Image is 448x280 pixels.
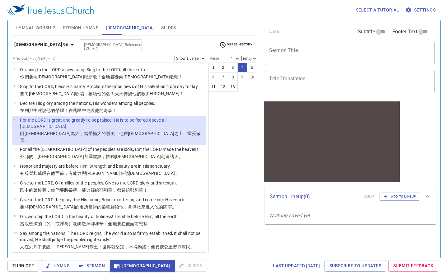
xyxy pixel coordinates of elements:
[82,171,180,176] wh5797: 與[PERSON_NAME]
[353,4,402,16] button: Select a tutorial
[110,74,183,79] wh776: 都要向[DEMOGRAPHIC_DATA]
[380,193,420,201] button: Add to Lineup
[147,244,195,249] wh4131: ；他要按公正
[75,91,184,96] wh3068: 歌唱
[14,101,15,105] span: 3
[91,221,152,226] wh7812: 耶和華
[89,244,195,249] wh3068: 作王
[20,83,199,90] p: Sing to the LORD, bless His name; Proclaim the good news of His salvation from day to day.
[247,72,257,82] button: 10
[33,171,180,176] wh1935: 和威嚴
[20,146,200,152] p: For all the [DEMOGRAPHIC_DATA] of the peoples are idols, But the LORD made the heavens.
[113,188,148,193] wh3068: ，都歸給
[110,260,175,272] button: [DEMOGRAPHIC_DATA]
[82,221,152,226] wh1927: 敬拜
[82,41,130,48] input: Type Bible Reference
[180,91,184,96] wh3444: ！
[82,108,117,113] wh5971: 中述說他的奇事
[270,193,359,200] p: Sermon Lineup ( 0 )
[74,260,110,272] button: Sermon
[392,28,418,35] span: Footer Text
[14,68,15,71] span: 1
[170,154,183,159] wh6213: 諸天
[46,171,179,176] wh1926: 在他面前
[25,188,148,193] wh5971: 中的萬族
[270,260,322,272] a: Last updated [DATE]
[14,181,15,184] span: 7
[179,154,183,159] wh8064: 。
[14,214,15,218] span: 9
[173,244,195,249] wh4339: 審判
[388,260,438,272] a: Submit Feedback
[20,187,177,193] p: 民
[84,154,183,159] wh430: 都屬虛無
[132,91,184,96] wh1319: 他的救[PERSON_NAME]
[113,108,117,113] wh6381: ！
[324,260,386,272] a: Subscribe to Updates
[161,24,176,32] span: Slides
[14,231,17,235] span: 10
[79,262,105,270] span: Sermon
[64,108,117,113] wh3519: ！在萬民
[12,262,34,270] span: Turn Off
[98,244,195,249] wh4427: ！世界
[20,163,179,169] p: Honor and majesty are before Him; Strength and beauty are in His sanctuary.
[42,188,148,193] wh4940: 啊，你們要將榮耀
[208,72,218,82] button: 6
[93,74,183,79] wh2319: 歌
[270,212,310,218] i: Nothing saved yet
[179,74,183,79] wh7891: ！
[124,91,184,96] wh3117: 傳揚
[393,262,433,270] span: Submit Feedback
[154,204,176,209] wh935: 他的院宇
[265,186,436,207] div: Sermon Lineup(0)clearAdd to Lineup
[14,41,68,49] b: [DEMOGRAPHIC_DATA] 96
[20,180,177,186] p: Give to the LORD, O families of the peoples, Give to the LORD glory and strength.
[218,72,228,82] button: 7
[88,74,183,79] wh7891: 新
[46,262,69,270] span: Hymns
[20,107,155,114] p: 在列邦
[228,63,238,72] button: 3
[110,204,176,209] wh3519: 歸給
[106,24,154,32] span: [DEMOGRAPHIC_DATA]
[172,204,176,209] wh2691: 。
[20,153,200,160] p: 外邦
[111,244,195,249] wh8398: 就堅定
[190,244,195,249] wh5971: 。
[132,204,176,209] wh5375: 供物
[175,171,180,176] wh4720: 。
[130,188,148,193] wh3051: 耶和華
[20,197,187,203] p: Give to the LORD the glory due His name; Bring an offering, and come into His courts.
[20,130,204,143] p: 因[DEMOGRAPHIC_DATA]
[247,63,257,72] button: 5
[228,72,238,82] button: 8
[13,57,55,60] label: Previous (←, ↑) Next (→, ↓)
[407,6,436,14] span: Settings
[20,67,183,73] p: Oh, sing to the LORD a new song! Sing to the LORD, all the earth.
[51,244,195,249] wh559: ：[PERSON_NAME]
[119,91,184,96] wh3117: 天
[218,63,228,72] button: 2
[33,108,117,113] wh1471: 中述說
[124,244,195,249] wh3559: ，不得動搖
[219,41,252,49] span: Verse History
[20,213,179,220] p: Oh, worship the LORD in the beauty of holiness! Tremble before Him, all the earth.
[384,194,416,199] span: Add to Lineup
[117,221,152,226] wh776: 要在他面前
[139,221,152,226] wh6440: 戰抖
[218,82,228,92] button: 12
[170,74,183,79] wh3068: 歌唱
[143,188,148,193] wh3068: ！
[358,28,375,35] span: Subtitle
[20,244,204,250] p: 人在列邦
[14,84,15,88] span: 2
[20,74,183,80] p: 你們要向[DEMOGRAPHIC_DATA]
[20,221,179,227] p: 當以聖潔
[14,147,15,151] span: 5
[77,188,147,193] wh3519: 、能力
[63,24,98,32] span: Sermon Hymns
[20,204,187,210] p: 要將[DEMOGRAPHIC_DATA]
[20,170,179,176] p: 有尊榮
[356,6,399,14] span: Select a tutorial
